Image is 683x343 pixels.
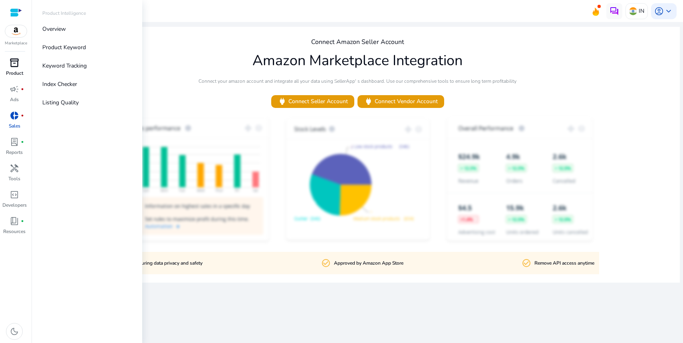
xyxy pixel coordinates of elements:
[10,58,19,68] span: inventory_2
[664,6,673,16] span: keyboard_arrow_down
[629,7,637,15] img: in.svg
[522,258,531,268] mat-icon: check_circle_outline
[8,175,20,182] p: Tools
[364,97,438,106] span: Connect Vendor Account
[10,96,19,103] p: Ads
[534,259,594,267] p: Remove API access anytime
[9,122,20,130] p: Sales
[42,80,77,88] p: Index Checker
[311,38,404,46] h4: Connect Amazon Seller Account
[5,25,27,37] img: amazon.svg
[42,43,86,52] p: Product Keyword
[654,6,664,16] span: account_circle
[5,40,27,46] p: Marketplace
[10,327,19,336] span: dark_mode
[2,201,27,209] p: Developers
[364,97,373,106] span: power
[357,95,444,108] button: powerConnect Vendor Account
[6,149,23,156] p: Reports
[21,219,24,223] span: fiber_manual_record
[42,10,86,17] p: Product Intelligence
[252,52,463,69] h1: Amazon Marketplace Integration
[10,216,19,226] span: book_4
[3,228,26,235] p: Resources
[21,140,24,144] span: fiber_manual_record
[10,137,19,147] span: lab_profile
[10,164,19,173] span: handyman
[42,62,87,70] p: Keyword Tracking
[6,70,23,77] p: Product
[321,258,331,268] mat-icon: check_circle_outline
[21,88,24,91] span: fiber_manual_record
[21,114,24,117] span: fiber_manual_record
[10,190,19,199] span: code_blocks
[199,78,516,85] p: Connect your amazon account and integrate all your data using SellerApp' s dashboard. Use our com...
[278,97,348,106] span: Connect Seller Account
[42,98,79,107] p: Listing Quality
[10,111,19,120] span: donut_small
[10,84,19,94] span: campaign
[133,259,203,267] p: Ensuring data privacy and safety
[639,4,644,18] p: IN
[278,97,287,106] span: power
[334,259,403,267] p: Approved by Amazon App Store
[271,95,354,108] button: powerConnect Seller Account
[42,25,66,33] p: Overview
